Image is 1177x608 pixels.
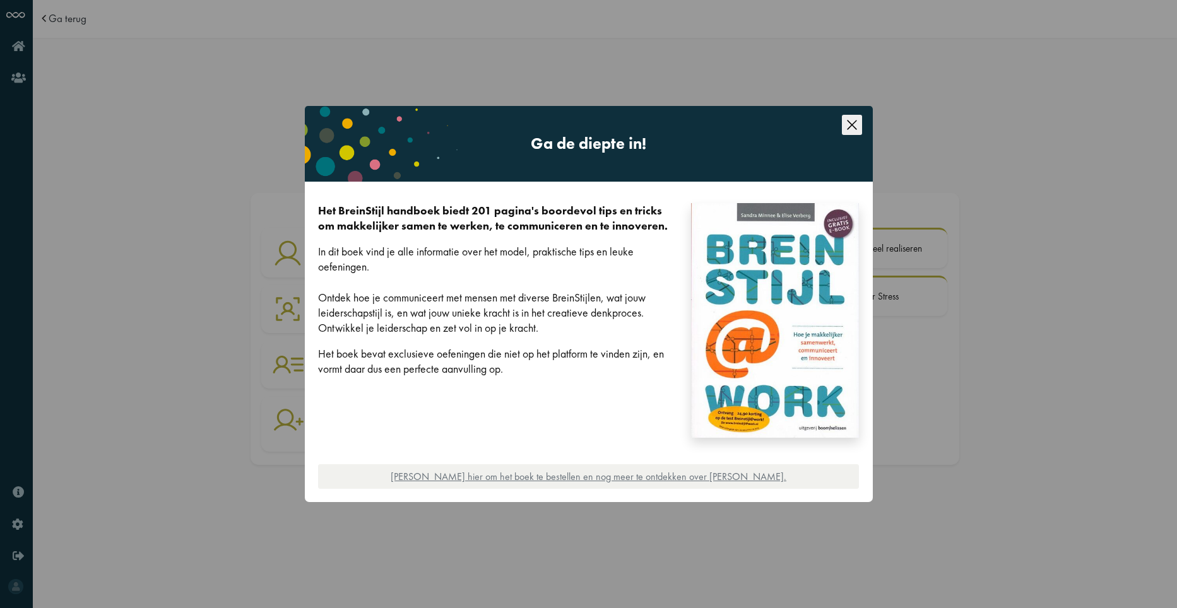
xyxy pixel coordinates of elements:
p: In dit boek vind je alle informatie over het model, praktische tips en leuke oefeningen. Ontdek h... [318,244,673,336]
div: Ga de diepte in! [305,106,873,182]
button: Close this dialog [836,106,868,138]
a: [PERSON_NAME] hier om het boek te bestellen en nog meer te ontdekken over [PERSON_NAME]. [391,470,786,483]
p: Het boek bevat exclusieve oefeningen die niet op het platform te vinden zijn, en vormt daar dus e... [318,346,673,377]
strong: Het BreinStijl handboek biedt 201 pagina's boordevol tips en tricks om makkelijker samen te werke... [318,203,668,233]
img: book.jpg [691,203,859,438]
